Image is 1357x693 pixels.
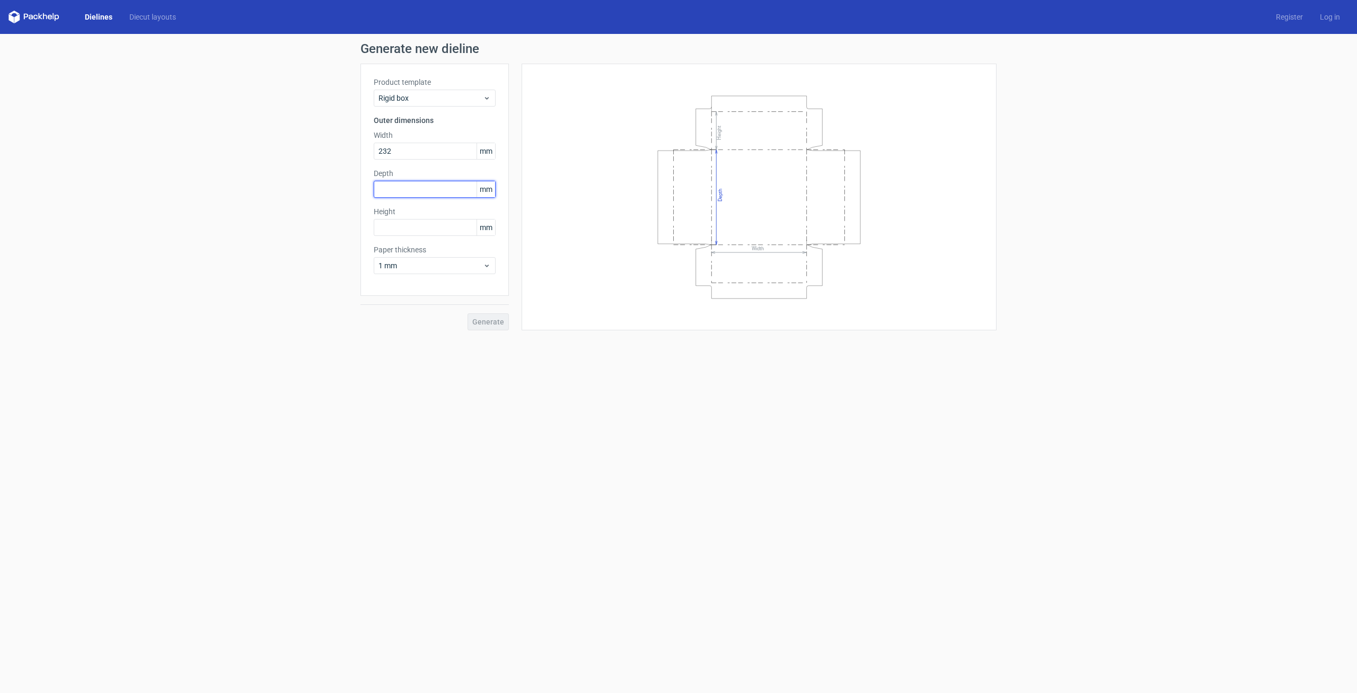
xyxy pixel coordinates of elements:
[374,77,496,87] label: Product template
[374,244,496,255] label: Paper thickness
[374,115,496,126] h3: Outer dimensions
[374,130,496,141] label: Width
[378,260,483,271] span: 1 mm
[477,181,495,197] span: mm
[1267,12,1311,22] a: Register
[374,206,496,217] label: Height
[717,188,723,201] text: Depth
[374,168,496,179] label: Depth
[121,12,184,22] a: Diecut layouts
[752,245,764,251] text: Width
[477,143,495,159] span: mm
[477,220,495,235] span: mm
[76,12,121,22] a: Dielines
[360,42,997,55] h1: Generate new dieline
[716,125,722,139] text: Height
[1311,12,1349,22] a: Log in
[378,93,483,103] span: Rigid box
